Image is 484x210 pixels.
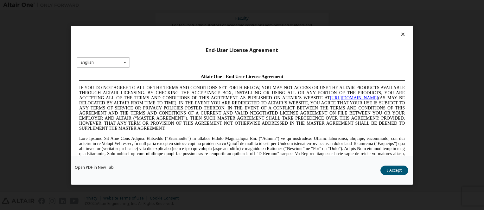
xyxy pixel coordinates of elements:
button: I Accept [380,165,408,175]
div: End-User License Agreement [77,47,407,53]
span: IF YOU DO NOT AGREE TO ALL OF THE TERMS AND CONDITIONS SET FORTH BELOW, YOU MAY NOT ACCESS OR USE... [3,14,328,59]
span: Lore Ipsumd Sit Ame Cons Adipisc Elitseddo (“Eiusmodte”) in utlabor Etdolo Magnaaliqua Eni. (“Adm... [3,65,328,110]
a: Open PDF in New Tab [75,165,114,169]
div: English [81,61,94,64]
span: Altair One - End User License Agreement [124,3,207,8]
a: [URL][DOMAIN_NAME] [253,24,302,29]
